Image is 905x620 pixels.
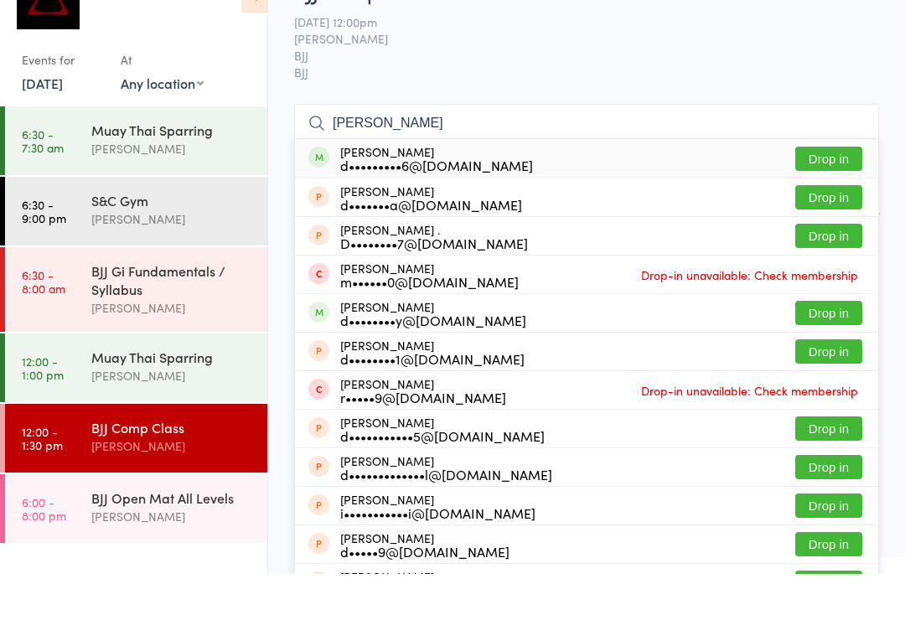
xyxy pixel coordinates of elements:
[91,553,253,572] div: [PERSON_NAME]
[91,307,253,344] div: BJJ Gi Fundamentals / Syllabus
[5,223,267,292] a: 6:30 -9:00 pmS&C Gym[PERSON_NAME]
[340,462,545,488] div: [PERSON_NAME]
[340,230,522,257] div: [PERSON_NAME]
[22,541,66,568] time: 6:00 - 8:00 pm
[340,437,506,450] div: r•••••9@[DOMAIN_NAME]
[5,450,267,519] a: 12:00 -1:30 pmBJJ Comp Class[PERSON_NAME]
[22,120,63,138] a: [DATE]
[340,307,519,334] div: [PERSON_NAME]
[91,394,253,412] div: Muay Thai Sparring
[17,13,80,75] img: Dominance MMA Abbotsford
[91,535,253,553] div: BJJ Open Mat All Levels
[795,193,862,217] button: Drop in
[340,475,545,488] div: d•••••••••••5@[DOMAIN_NAME]
[340,346,526,373] div: [PERSON_NAME]
[340,204,533,218] div: d•••••••••6@[DOMAIN_NAME]
[91,344,253,364] div: [PERSON_NAME]
[22,471,63,498] time: 12:00 - 1:30 pm
[340,514,552,527] div: d•••••••••••••l@[DOMAIN_NAME]
[22,400,64,427] time: 12:00 - 1:00 pm
[91,412,253,431] div: [PERSON_NAME]
[340,321,519,334] div: m••••••0@[DOMAIN_NAME]
[5,520,267,589] a: 6:00 -8:00 pmBJJ Open Mat All Levels[PERSON_NAME]
[340,539,535,566] div: [PERSON_NAME]
[340,269,528,296] div: [PERSON_NAME] .
[340,552,535,566] div: i•••••••••••i@[DOMAIN_NAME]
[22,244,66,271] time: 6:30 - 9:00 pm
[340,423,506,450] div: [PERSON_NAME]
[294,59,853,76] span: [DATE] 12:00pm
[91,237,253,256] div: S&C Gym
[91,167,253,185] div: Muay Thai Sparring
[121,120,204,138] div: Any location
[91,185,253,204] div: [PERSON_NAME]
[340,244,522,257] div: d•••••••a@[DOMAIN_NAME]
[294,110,879,127] span: BJJ
[5,293,267,378] a: 6:30 -8:00 amBJJ Gi Fundamentals / Syllabus[PERSON_NAME]
[294,76,853,93] span: [PERSON_NAME]
[795,385,862,410] button: Drop in
[91,256,253,275] div: [PERSON_NAME]
[294,93,853,110] span: BJJ
[795,501,862,525] button: Drop in
[22,92,104,120] div: Events for
[340,577,509,604] div: [PERSON_NAME]
[5,380,267,448] a: 12:00 -1:00 pmMuay Thai Sparring[PERSON_NAME]
[22,314,65,341] time: 6:30 - 8:00 am
[340,591,509,604] div: d•••••9@[DOMAIN_NAME]
[294,23,879,51] h2: BJJ Comp Class Check-in
[795,578,862,602] button: Drop in
[795,347,862,371] button: Drop in
[121,92,204,120] div: At
[91,483,253,502] div: [PERSON_NAME]
[91,464,253,483] div: BJJ Comp Class
[340,191,533,218] div: [PERSON_NAME]
[637,308,862,333] span: Drop-in unavailable: Check membership
[795,270,862,294] button: Drop in
[795,462,862,487] button: Drop in
[637,424,862,449] span: Drop-in unavailable: Check membership
[340,398,525,411] div: d••••••••1@[DOMAIN_NAME]
[340,385,525,411] div: [PERSON_NAME]
[340,500,552,527] div: [PERSON_NAME]
[340,359,526,373] div: d••••••••y@[DOMAIN_NAME]
[5,152,267,221] a: 6:30 -7:30 amMuay Thai Sparring[PERSON_NAME]
[340,282,528,296] div: D••••••••7@[DOMAIN_NAME]
[294,150,879,189] input: Search
[22,173,64,200] time: 6:30 - 7:30 am
[795,540,862,564] button: Drop in
[795,231,862,256] button: Drop in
